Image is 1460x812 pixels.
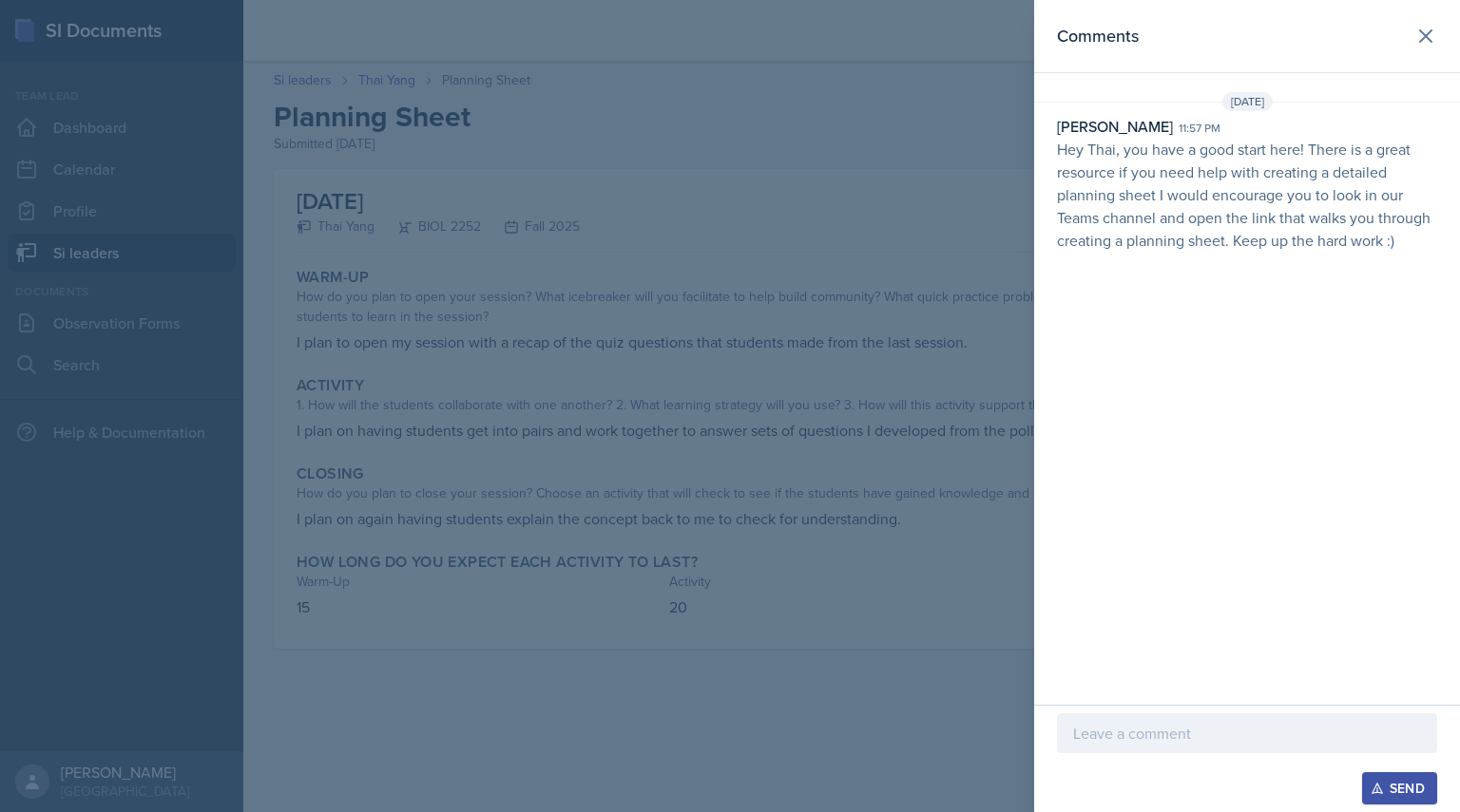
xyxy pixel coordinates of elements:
[1057,115,1173,138] div: [PERSON_NAME]
[1057,138,1437,252] p: Hey Thai, you have a good start here! There is a great resource if you need help with creating a ...
[1374,781,1425,796] div: Send
[1057,23,1139,49] h2: Comments
[1362,772,1437,804] button: Send
[1179,120,1220,137] div: 11:57 pm
[1222,92,1273,111] span: [DATE]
